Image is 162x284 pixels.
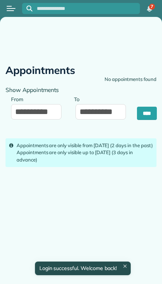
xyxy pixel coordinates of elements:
[7,4,15,13] button: Open menu
[6,87,156,93] h4: Show Appointments
[11,92,27,106] label: From
[17,142,153,149] div: Appointments are only visible from [DATE] (2 days in the past)
[74,92,83,106] label: To
[151,4,153,10] span: 7
[17,149,153,163] div: Appointments are only visible up to [DATE] (3 days in advance)
[35,262,130,275] div: Login successful. Welcome back!
[22,6,32,11] button: Focus search
[105,76,156,83] div: No appointments found
[142,1,157,17] div: 7 unread notifications
[27,6,32,11] svg: Focus search
[138,0,162,17] nav: Main
[6,65,75,76] h2: Appointments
